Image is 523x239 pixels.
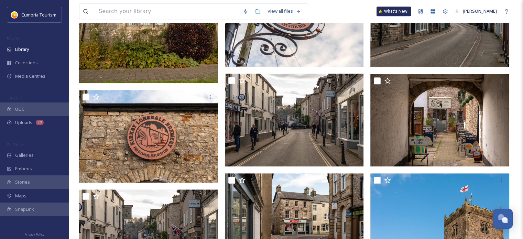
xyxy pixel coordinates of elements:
[15,165,32,172] span: Embeds
[21,12,56,18] span: Cumbria Tourism
[7,141,23,146] span: WIDGETS
[463,8,497,14] span: [PERSON_NAME]
[15,73,45,79] span: Media Centres
[15,46,29,53] span: Library
[377,7,411,16] a: What's New
[15,179,30,185] span: Stories
[15,193,26,199] span: Maps
[79,90,218,183] img: Kirkby Lonsdale-130.jpg
[15,152,34,159] span: Galleries
[225,74,364,166] img: Kirkby Lonsdale-124.jpg
[370,74,509,166] img: Kirkby Lonsdale-122.jpg
[264,4,304,18] a: View all files
[95,4,239,19] input: Search your library
[24,230,44,238] a: Privacy Policy
[493,209,513,229] button: Open Chat
[15,206,34,213] span: SnapLink
[15,106,24,112] span: UGC
[7,95,22,100] span: COLLECT
[36,120,44,125] div: 29
[7,35,19,41] span: MEDIA
[24,232,44,237] span: Privacy Policy
[15,119,32,126] span: Uploads
[15,59,38,66] span: Collections
[11,11,18,18] img: images.jpg
[451,4,500,18] a: [PERSON_NAME]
